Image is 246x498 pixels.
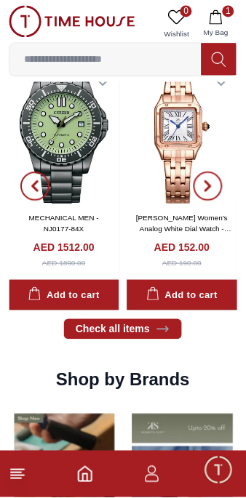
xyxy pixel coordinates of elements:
[33,241,95,255] h4: AED 1512.00
[11,304,246,319] div: Time House Support
[28,288,100,305] div: Add to cart
[127,281,238,312] button: Add to cart
[21,334,215,401] span: Hey there! Need help finding the perfect watch? I'm here if you have any questions or need a quic...
[195,6,237,43] button: 1My Bag
[210,7,239,36] em: Minimize
[146,288,218,305] div: Add to cart
[64,320,182,340] a: Check all items
[136,214,231,244] a: [PERSON_NAME] Women's Analog White Dial Watch - K25512-RBKW
[198,28,234,39] span: My Bag
[162,258,202,269] div: AED 190.00
[56,369,190,393] h2: Shop by Brands
[76,466,94,483] a: Home
[223,6,234,17] span: 1
[9,6,135,38] img: ...
[29,214,99,233] a: MECHANICAL MEN - NJ0177-84X
[41,9,66,34] img: Profile picture of Time House Support
[154,241,210,255] h4: AED 152.00
[9,63,119,204] img: MECHANICAL MEN - NJ0177-84X
[159,29,195,40] span: Wishlist
[79,332,93,347] em: Blush
[180,6,192,17] span: 0
[127,63,238,204] img: Kenneth Scott Women's Analog White Dial Watch - K25512-RBKW
[159,6,195,43] a: 0Wishlist
[42,258,86,269] div: AED 1890.00
[9,281,119,312] button: Add to cart
[7,7,36,36] em: Back
[74,15,175,29] div: Time House Support
[190,395,228,404] span: 10:00 AM
[203,455,235,487] div: Chat Widget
